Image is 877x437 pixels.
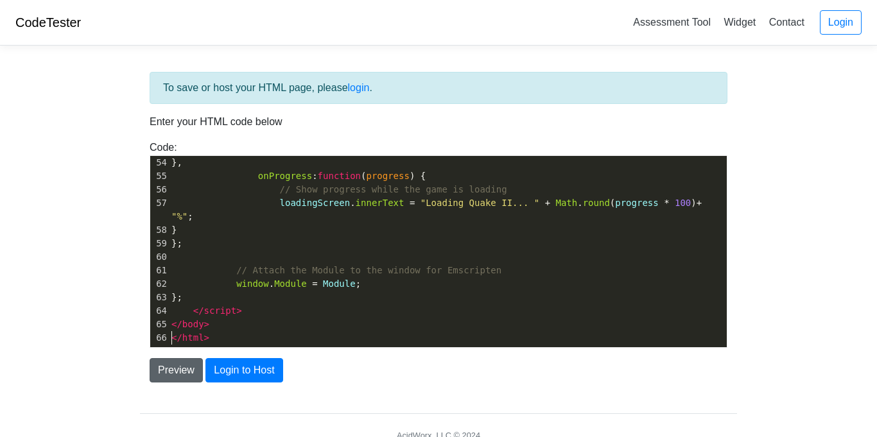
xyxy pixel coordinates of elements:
[150,291,169,304] div: 63
[280,198,351,208] span: loadingScreen
[150,183,169,196] div: 56
[615,198,658,208] span: progress
[150,358,203,382] button: Preview
[150,114,727,130] p: Enter your HTML code below
[356,198,404,208] span: innerText
[150,196,169,210] div: 57
[182,319,204,329] span: body
[171,238,182,248] span: };
[545,198,550,208] span: +
[280,184,507,194] span: // Show progress while the game is loading
[583,198,610,208] span: round
[171,225,177,235] span: }
[675,198,691,208] span: 100
[205,358,282,382] button: Login to Host
[171,198,708,221] span: . . ( ) ;
[150,72,727,104] div: To save or host your HTML page, please .
[236,305,241,316] span: >
[348,82,370,93] a: login
[193,305,204,316] span: </
[318,171,361,181] span: function
[150,277,169,291] div: 62
[718,12,761,33] a: Widget
[204,305,237,316] span: script
[150,264,169,277] div: 61
[150,223,169,237] div: 58
[150,156,169,169] div: 54
[556,198,578,208] span: Math
[171,171,426,181] span: : ( ) {
[204,319,209,329] span: >
[150,169,169,183] div: 55
[236,278,269,289] span: window
[258,171,312,181] span: onProgress
[15,15,81,30] a: CodeTester
[171,319,182,329] span: </
[323,278,356,289] span: Module
[171,278,361,289] span: . ;
[150,304,169,318] div: 64
[150,250,169,264] div: 60
[366,171,409,181] span: progress
[820,10,862,35] a: Login
[171,292,182,302] span: };
[150,331,169,345] div: 66
[697,198,702,208] span: +
[150,318,169,331] div: 65
[171,332,182,343] span: </
[410,198,415,208] span: =
[150,237,169,250] div: 59
[171,157,182,167] span: },
[150,345,169,358] div: 67
[140,140,737,348] div: Code:
[236,265,501,275] span: // Attach the Module to the window for Emscripten
[204,332,209,343] span: >
[171,211,187,221] span: "%"
[628,12,716,33] a: Assessment Tool
[764,12,810,33] a: Contact
[274,278,307,289] span: Module
[182,332,204,343] span: html
[421,198,539,208] span: "Loading Quake II... "
[312,278,317,289] span: =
